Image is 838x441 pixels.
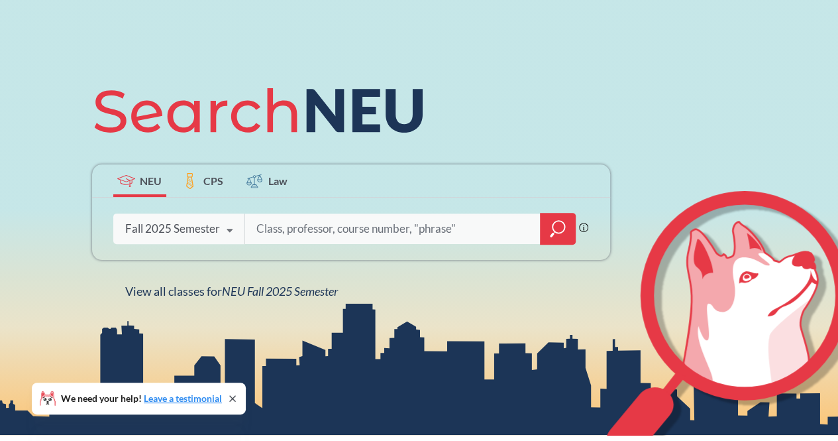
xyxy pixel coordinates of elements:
span: NEU Fall 2025 Semester [222,284,338,298]
a: Leave a testimonial [144,393,222,404]
span: View all classes for [125,284,338,298]
span: NEU [140,173,162,188]
div: magnifying glass [540,213,576,245]
svg: magnifying glass [550,220,566,238]
span: Law [268,173,288,188]
input: Class, professor, course number, "phrase" [255,215,531,243]
span: CPS [203,173,223,188]
div: Fall 2025 Semester [125,221,220,236]
span: We need your help! [61,394,222,403]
